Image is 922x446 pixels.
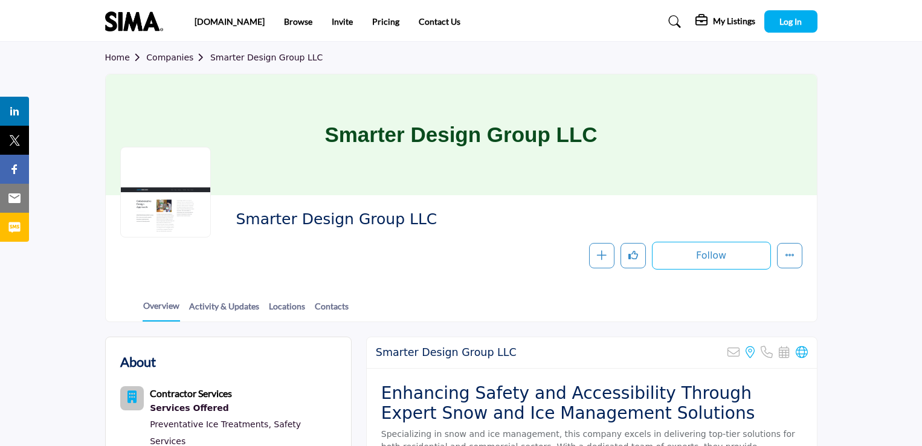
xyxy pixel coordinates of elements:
[764,10,817,33] button: Log In
[324,74,597,195] h1: Smarter Design Group LLC
[376,346,517,359] h2: Smarter Design Group LLC
[105,53,147,62] a: Home
[195,16,265,27] a: [DOMAIN_NAME]
[268,300,306,321] a: Locations
[146,53,210,62] a: Companies
[150,401,337,416] a: Services Offered
[189,300,260,321] a: Activity & Updates
[695,15,755,29] div: My Listings
[314,300,349,321] a: Contacts
[419,16,460,27] a: Contact Us
[150,401,337,416] div: Services Offered refers to the specific products, assistance, or expertise a business provides to...
[120,352,156,372] h2: About
[210,53,323,62] a: Smarter Design Group LLC
[381,383,802,424] h2: Enhancing Safety and Accessibility Through Expert Snow and Ice Management Solutions
[621,243,646,268] button: Like
[713,16,755,27] h5: My Listings
[779,16,802,27] span: Log In
[652,242,771,270] button: Follow
[236,210,508,230] span: Smarter Design Group LLC
[777,243,802,268] button: More details
[332,16,353,27] a: Invite
[657,12,689,31] a: Search
[120,386,144,410] button: Category Icon
[372,16,399,27] a: Pricing
[150,419,271,429] a: Preventative Ice Treatments,
[143,299,180,322] a: Overview
[105,11,169,31] img: site Logo
[150,389,232,399] a: Contractor Services
[284,16,312,27] a: Browse
[150,387,232,399] b: Contractor Services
